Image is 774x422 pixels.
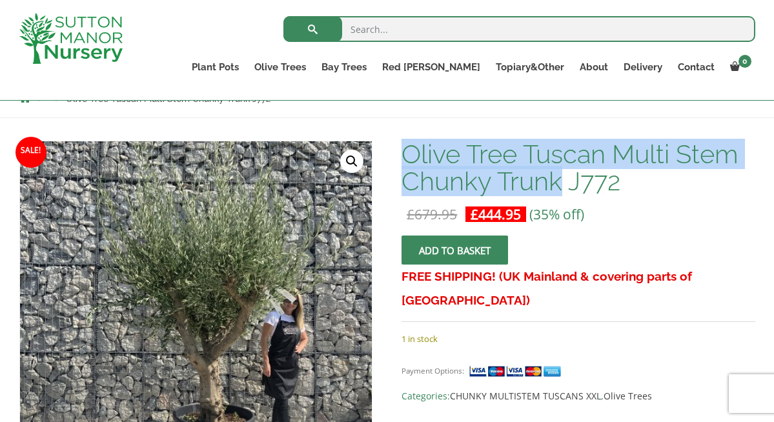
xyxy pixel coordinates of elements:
[604,390,652,402] a: Olive Trees
[488,58,572,76] a: Topiary&Other
[19,13,123,64] img: logo
[340,150,363,173] a: View full-screen image gallery
[15,137,46,168] span: Sale!
[19,93,755,103] nav: Breadcrumbs
[402,236,508,265] button: Add to basket
[402,141,755,195] h1: Olive Tree Tuscan Multi Stem Chunky Trunk J772
[572,58,616,76] a: About
[670,58,722,76] a: Contact
[450,390,601,402] a: CHUNKY MULTISTEM TUSCANS XXL
[402,366,464,376] small: Payment Options:
[184,58,247,76] a: Plant Pots
[402,265,755,312] h3: FREE SHIPPING! (UK Mainland & covering parts of [GEOGRAPHIC_DATA])
[471,205,521,223] bdi: 444.95
[738,55,751,68] span: 0
[722,58,755,76] a: 0
[402,388,755,404] span: Categories: ,
[407,205,414,223] span: £
[471,205,478,223] span: £
[283,16,755,42] input: Search...
[407,205,457,223] bdi: 679.95
[469,365,565,378] img: payment supported
[374,58,488,76] a: Red [PERSON_NAME]
[247,58,314,76] a: Olive Trees
[402,331,755,347] p: 1 in stock
[314,58,374,76] a: Bay Trees
[616,58,670,76] a: Delivery
[529,205,584,223] span: (35% off)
